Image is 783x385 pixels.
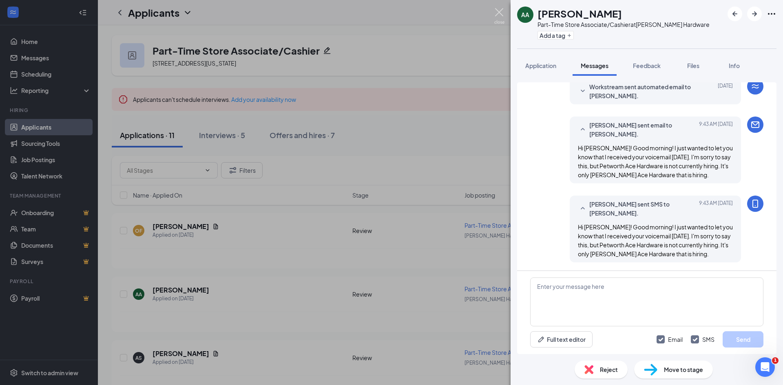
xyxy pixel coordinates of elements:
[730,9,740,19] svg: ArrowLeftNew
[750,120,760,130] svg: Email
[589,200,696,218] span: [PERSON_NAME] sent SMS to [PERSON_NAME].
[633,62,661,69] span: Feedback
[664,365,703,374] span: Move to stage
[537,7,622,20] h1: [PERSON_NAME]
[578,223,733,257] span: Hi [PERSON_NAME]! Good morning! I just wanted to let you know that I received your voicemail [DAT...
[578,125,588,134] svg: SmallChevronUp
[687,62,699,69] span: Files
[589,82,696,100] span: Workstream sent automated email to [PERSON_NAME].
[567,33,572,38] svg: Plus
[589,121,696,139] span: [PERSON_NAME] sent email to [PERSON_NAME].
[772,357,779,364] span: 1
[537,20,710,29] div: Part-Time Store Associate/Cashier at [PERSON_NAME] Hardware
[750,199,760,209] svg: MobileSms
[728,7,742,21] button: ArrowLeftNew
[578,144,733,178] span: Hi [PERSON_NAME]! Good morning! I just wanted to let you know that I received your voicemail [DAT...
[755,357,775,377] iframe: Intercom live chat
[600,365,618,374] span: Reject
[530,331,593,348] button: Full text editorPen
[750,81,760,91] svg: WorkstreamLogo
[699,200,733,218] span: [DATE] 9:43 AM
[578,86,588,96] svg: SmallChevronDown
[537,335,545,343] svg: Pen
[699,121,733,139] span: [DATE] 9:43 AM
[578,204,588,213] svg: SmallChevronUp
[537,31,574,40] button: PlusAdd a tag
[581,62,608,69] span: Messages
[525,62,556,69] span: Application
[767,9,776,19] svg: Ellipses
[723,331,763,348] button: Send
[747,7,762,21] button: ArrowRight
[729,62,740,69] span: Info
[521,11,529,19] div: AA
[718,82,733,100] span: [DATE]
[750,9,759,19] svg: ArrowRight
